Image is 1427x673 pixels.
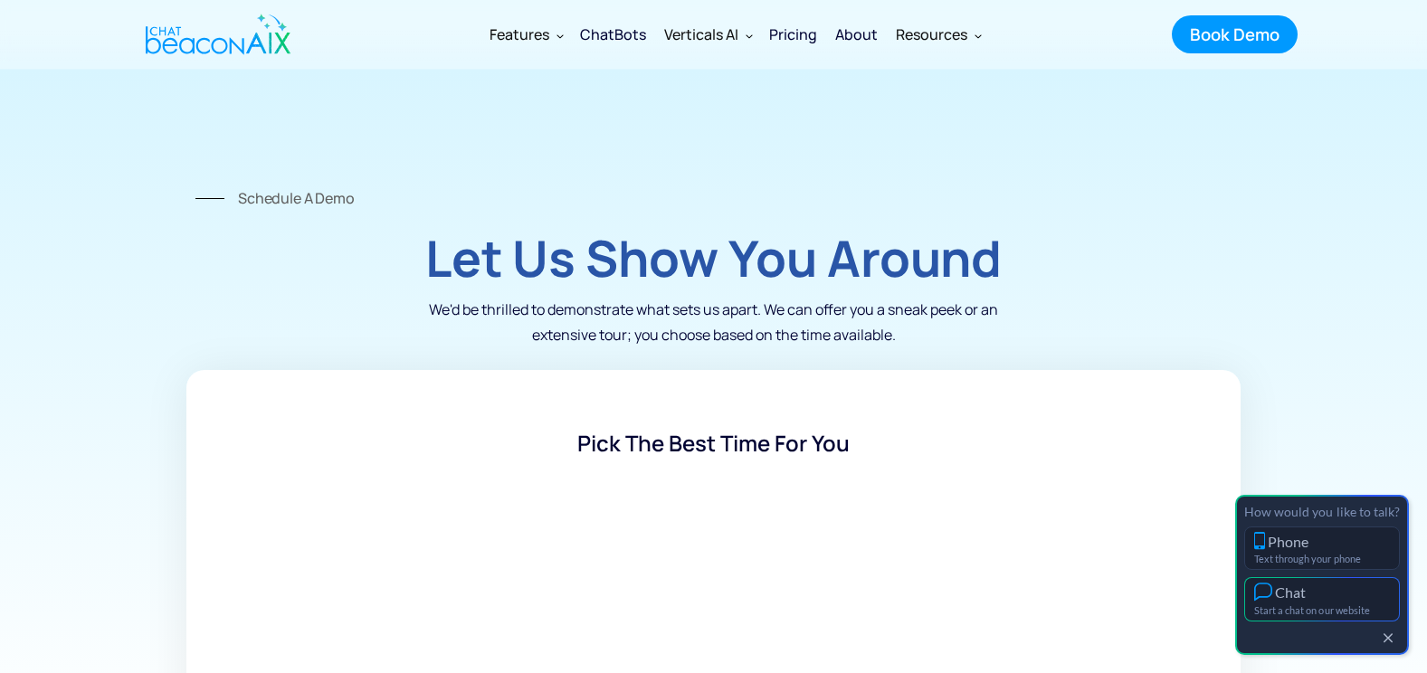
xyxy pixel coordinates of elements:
div: Verticals AI [655,13,760,56]
div: Schedule a Demo [238,185,355,211]
img: Dropdown [557,32,564,39]
a: Pricing [760,11,826,58]
a: ChatBots [571,11,655,58]
div: About [835,22,878,47]
div: Features [480,13,571,56]
img: Line [195,198,224,199]
p: We'd be thrilled to demonstrate what sets us apart. We can offer you a sneak peek or an extensive... [406,297,1022,347]
img: Dropdown [975,32,982,39]
div: Features [490,22,549,47]
a: home [130,3,300,66]
div: Resources [896,22,967,47]
a: About [826,11,887,58]
div: ChatBots [580,22,646,47]
div: Resources [887,13,989,56]
div: Pick the best time for you [218,429,1209,458]
img: Dropdown [746,32,753,39]
h1: Let Us Show You Around [186,229,1241,288]
a: Book Demo [1172,15,1298,53]
div: Book Demo [1190,23,1280,46]
div: Pricing [769,22,817,47]
div: Verticals AI [664,22,738,47]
